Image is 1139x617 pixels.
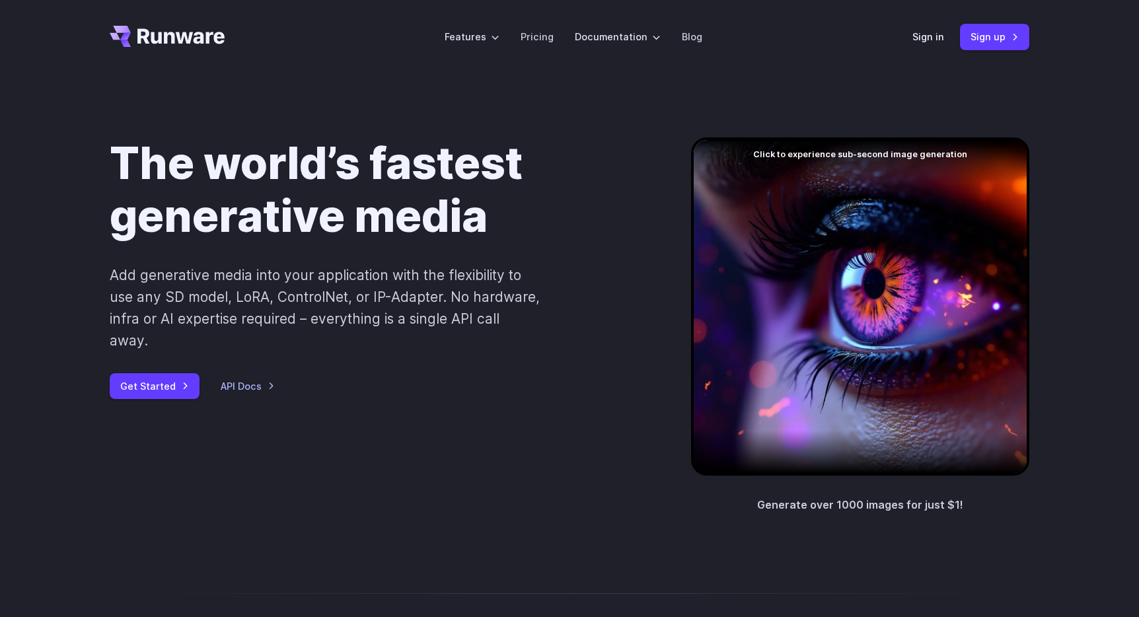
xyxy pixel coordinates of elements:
[912,29,944,44] a: Sign in
[521,29,554,44] a: Pricing
[757,497,963,514] p: Generate over 1000 images for just $1!
[575,29,661,44] label: Documentation
[110,264,541,352] p: Add generative media into your application with the flexibility to use any SD model, LoRA, Contro...
[110,26,225,47] a: Go to /
[445,29,499,44] label: Features
[110,373,200,399] a: Get Started
[110,137,649,243] h1: The world’s fastest generative media
[960,24,1029,50] a: Sign up
[682,29,702,44] a: Blog
[221,379,275,394] a: API Docs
